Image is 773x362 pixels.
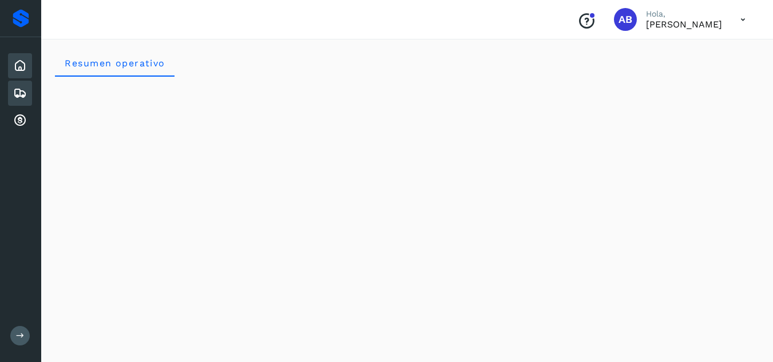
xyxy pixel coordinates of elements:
[646,19,722,30] p: Ana Belén Acosta Cruz
[8,81,32,106] div: Embarques
[8,108,32,133] div: Cuentas por cobrar
[64,58,165,69] span: Resumen operativo
[646,9,722,19] p: Hola,
[8,53,32,78] div: Inicio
